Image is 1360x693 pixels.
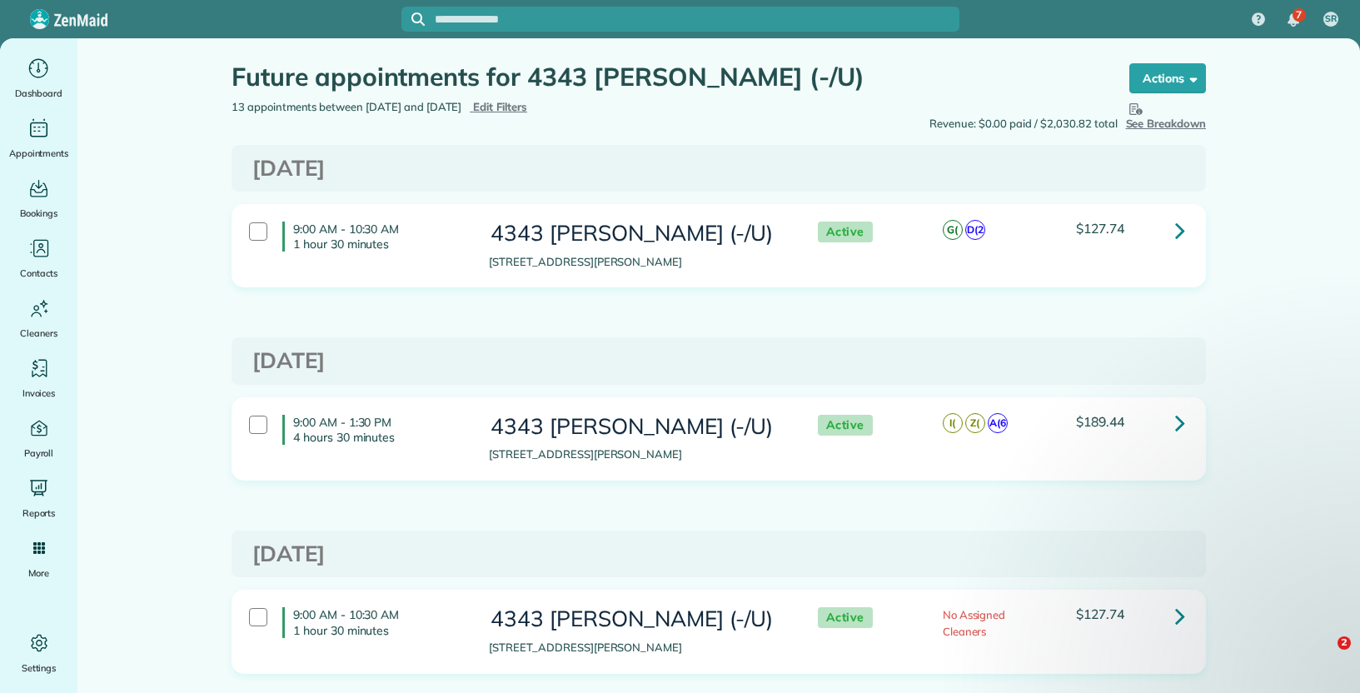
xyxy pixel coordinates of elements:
a: Reports [7,475,71,521]
h3: [DATE] [252,542,1185,566]
span: Edit Filters [473,100,527,113]
p: 1 hour 30 minutes [293,623,464,638]
p: [STREET_ADDRESS][PERSON_NAME] [489,640,784,656]
a: Appointments [7,115,71,162]
h4: 9:00 AM - 10:30 AM [282,607,464,637]
svg: Focus search [411,12,425,26]
p: [STREET_ADDRESS][PERSON_NAME] [489,254,784,271]
span: Reports [22,505,56,521]
a: Payroll [7,415,71,461]
button: Actions [1129,63,1206,93]
div: 13 appointments between [DATE] and [DATE] [219,99,719,116]
a: Bookings [7,175,71,222]
p: 1 hour 30 minutes [293,237,464,252]
iframe: Intercom live chat [1303,636,1343,676]
a: Edit Filters [470,100,527,113]
a: Invoices [7,355,71,401]
span: 2 [1338,636,1351,650]
h3: [DATE] [252,349,1185,373]
span: Appointments [9,145,69,162]
span: 7 [1296,8,1302,22]
h3: [DATE] [252,157,1185,181]
span: $127.74 [1076,220,1124,237]
span: No Assigned Cleaners [943,608,1006,638]
span: Revenue: $0.00 paid / $2,030.82 total [929,116,1118,132]
span: Settings [22,660,57,676]
span: Cleaners [20,325,57,342]
h4: 9:00 AM - 10:30 AM [282,222,464,252]
span: A(6 [988,413,1008,433]
button: Focus search [401,12,425,26]
span: Active [818,222,873,242]
h1: Future appointments for 4343 [PERSON_NAME] (-/U) [232,63,1098,91]
span: Active [818,607,873,628]
span: SR [1325,12,1337,26]
h3: 4343 [PERSON_NAME] (-/U) [489,607,784,631]
span: $189.44 [1076,413,1124,430]
span: Invoices [22,385,56,401]
span: Bookings [20,205,58,222]
span: Z( [965,413,985,433]
span: D(2 [965,220,985,240]
span: Payroll [24,445,54,461]
span: More [28,565,49,581]
button: See Breakdown [1126,99,1207,132]
h4: 9:00 AM - 1:30 PM [282,415,464,445]
p: [STREET_ADDRESS][PERSON_NAME] [489,446,784,463]
a: Contacts [7,235,71,282]
a: Dashboard [7,55,71,102]
p: 4 hours 30 minutes [293,430,464,445]
span: Active [818,415,873,436]
a: Settings [7,630,71,676]
a: Cleaners [7,295,71,342]
div: 7 unread notifications [1276,2,1311,38]
span: Contacts [20,265,57,282]
span: Dashboard [15,85,62,102]
h3: 4343 [PERSON_NAME] (-/U) [489,222,784,246]
span: See Breakdown [1126,99,1207,130]
h3: 4343 [PERSON_NAME] (-/U) [489,415,784,439]
span: G( [943,220,963,240]
span: I( [943,413,963,433]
